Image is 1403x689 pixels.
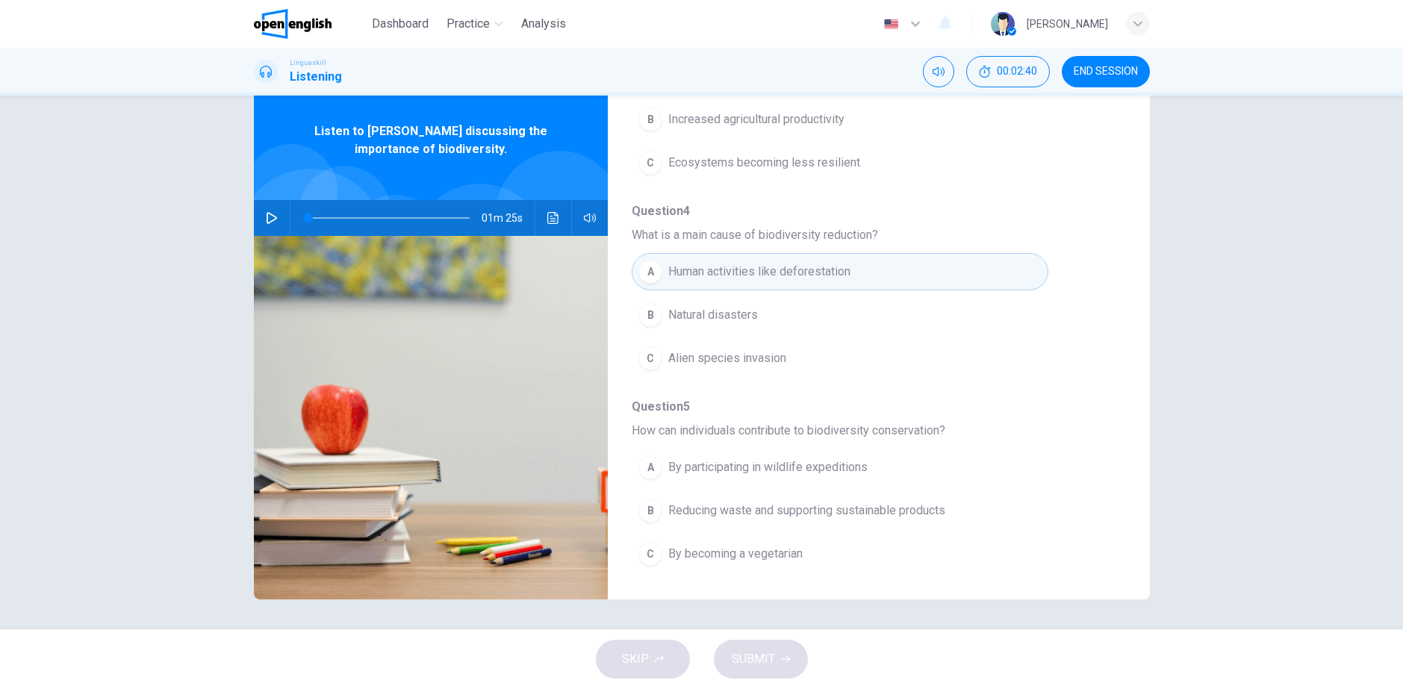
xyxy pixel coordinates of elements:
[668,263,850,281] span: Human activities like deforestation
[632,492,1048,529] button: BReducing waste and supporting sustainable products
[638,151,662,175] div: C
[997,66,1037,78] span: 00:02:40
[638,542,662,566] div: C
[372,15,429,33] span: Dashboard
[638,303,662,327] div: B
[254,9,367,39] a: OpenEnglish logo
[541,200,565,236] button: Click to see the audio transcription
[632,226,1101,244] span: What is a main cause of biodiversity reduction?
[668,154,860,172] span: Ecosystems becoming less resilient
[441,10,509,37] button: Practice
[290,68,342,86] h1: Listening
[632,398,1101,416] span: Question 5
[638,499,662,523] div: B
[1027,15,1108,33] div: [PERSON_NAME]
[668,545,803,563] span: By becoming a vegetarian
[254,236,609,599] img: Listen to Dr. Laura Thompson discussing the importance of biodiversity.
[923,56,954,87] div: Mute
[632,202,1101,220] span: Question 4
[1074,66,1138,78] span: END SESSION
[638,260,662,284] div: A
[966,56,1050,87] button: 00:02:40
[638,107,662,131] div: B
[638,455,662,479] div: A
[991,12,1015,36] img: Profile picture
[632,144,1048,181] button: CEcosystems becoming less resilient
[668,502,945,520] span: Reducing waste and supporting sustainable products
[447,15,490,33] span: Practice
[638,346,662,370] div: C
[254,9,332,39] img: OpenEnglish logo
[632,296,1048,334] button: BNatural disasters
[668,110,844,128] span: Increased agricultural productivity
[668,306,758,324] span: Natural disasters
[1062,56,1150,87] button: END SESSION
[966,56,1050,87] div: Hide
[668,349,786,367] span: Alien species invasion
[521,15,566,33] span: Analysis
[632,340,1048,377] button: CAlien species invasion
[632,449,1048,486] button: ABy participating in wildlife expeditions
[302,122,560,158] span: Listen to [PERSON_NAME] discussing the importance of biodiversity.
[366,10,435,37] button: Dashboard
[515,10,572,37] button: Analysis
[668,458,868,476] span: By participating in wildlife expeditions
[632,253,1048,290] button: AHuman activities like deforestation
[632,422,1101,440] span: How can individuals contribute to biodiversity conservation?
[632,535,1048,573] button: CBy becoming a vegetarian
[632,101,1048,138] button: BIncreased agricultural productivity
[882,19,900,30] img: en
[290,57,326,68] span: Linguaskill
[482,200,535,236] span: 01m 25s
